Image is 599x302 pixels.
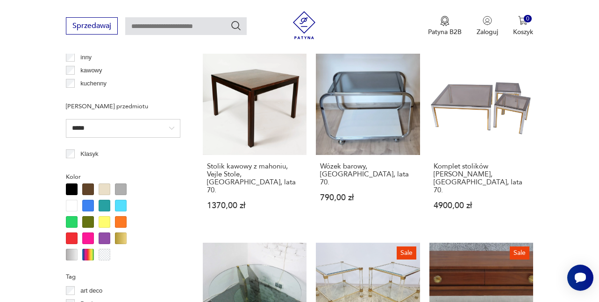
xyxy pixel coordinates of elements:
button: Szukaj [230,20,242,31]
p: kuchenny [80,78,107,89]
p: 1370,00 zł [207,202,302,210]
img: Ikona medalu [440,16,449,26]
p: kawowy [80,65,102,76]
p: 790,00 zł [320,194,415,202]
a: Sprzedawaj [66,23,118,30]
h3: Wózek barowy, [GEOGRAPHIC_DATA], lata 70. [320,162,415,186]
button: 0Koszyk [513,16,533,36]
p: art deco [80,286,102,296]
button: Patyna B2B [428,16,462,36]
p: Koszyk [513,28,533,36]
p: Klasyk [80,149,98,159]
p: [PERSON_NAME] przedmiotu [66,101,180,112]
img: Patyna - sklep z meblami i dekoracjami vintage [290,11,318,39]
a: Stolik kawowy z mahoniu, Vejle Stole, Dania, lata 70.Stolik kawowy z mahoniu, Vejle Stole, [GEOGR... [203,51,307,228]
h3: Komplet stolików [PERSON_NAME], [GEOGRAPHIC_DATA], lata 70. [434,162,529,194]
div: 0 [524,15,532,23]
h3: Stolik kawowy z mahoniu, Vejle Stole, [GEOGRAPHIC_DATA], lata 70. [207,162,302,194]
img: Ikonka użytkownika [483,16,492,25]
a: Ikona medaluPatyna B2B [428,16,462,36]
a: Wózek barowy, Włochy, lata 70.Wózek barowy, [GEOGRAPHIC_DATA], lata 70.790,00 zł [316,51,420,228]
p: Zaloguj [477,28,498,36]
p: Tag [66,272,180,282]
img: Ikona koszyka [518,16,528,25]
p: Patyna B2B [428,28,462,36]
button: Sprzedawaj [66,17,118,35]
p: Kolor [66,172,180,182]
button: Zaloguj [477,16,498,36]
iframe: Smartsupp widget button [567,265,593,291]
p: 4900,00 zł [434,202,529,210]
a: Komplet stolików Renato Zevi, Włochy, lata 70.Komplet stolików [PERSON_NAME], [GEOGRAPHIC_DATA], ... [429,51,533,228]
p: inny [80,52,92,63]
